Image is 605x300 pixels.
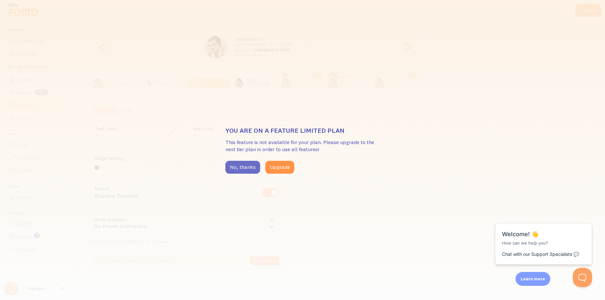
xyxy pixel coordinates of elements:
h3: You are on a feature limited plan [225,126,380,135]
iframe: Help Scout Beacon - Open [573,268,592,287]
div: Learn more [515,272,550,286]
p: Learn more [521,276,545,282]
button: No, thanks [225,161,260,174]
button: Upgrade [265,161,294,174]
iframe: Help Scout Beacon - Messages and Notifications [492,207,596,268]
p: This feature is not available for your plan. Please upgrade to the next tier plan in order to use... [225,139,380,153]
